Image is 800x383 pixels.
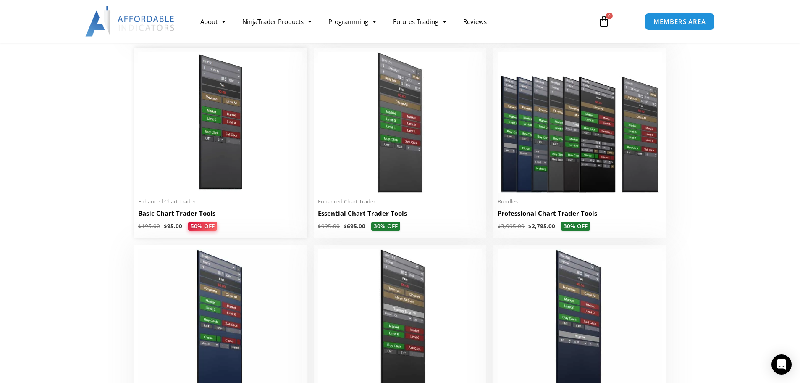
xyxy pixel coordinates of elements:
[138,52,302,193] img: BasicTools
[653,18,706,25] span: MEMBERS AREA
[138,222,142,230] span: $
[344,222,347,230] span: $
[498,222,525,230] bdi: 3,995.00
[645,13,715,30] a: MEMBERS AREA
[188,222,217,231] span: 50% OFF
[561,222,590,231] span: 30% OFF
[455,12,495,31] a: Reviews
[385,12,455,31] a: Futures Trading
[318,52,482,193] img: Essential Chart Trader Tools
[498,209,662,218] h2: Professional Chart Trader Tools
[138,209,302,218] h2: Basic Chart Trader Tools
[234,12,320,31] a: NinjaTrader Products
[528,222,532,230] span: $
[318,222,321,230] span: $
[85,6,176,37] img: LogoAI | Affordable Indicators – NinjaTrader
[138,209,302,222] a: Basic Chart Trader Tools
[192,12,588,31] nav: Menu
[498,222,501,230] span: $
[606,13,613,19] span: 0
[585,9,622,34] a: 0
[498,52,662,193] img: ProfessionalToolsBundlePage
[138,222,160,230] bdi: 195.00
[498,209,662,222] a: Professional Chart Trader Tools
[371,222,400,231] span: 30% OFF
[318,209,482,218] h2: Essential Chart Trader Tools
[192,12,234,31] a: About
[528,222,555,230] bdi: 2,795.00
[771,354,792,375] div: Open Intercom Messenger
[138,198,302,205] span: Enhanced Chart Trader
[318,222,340,230] bdi: 995.00
[344,222,365,230] bdi: 695.00
[498,198,662,205] span: Bundles
[318,209,482,222] a: Essential Chart Trader Tools
[164,222,182,230] bdi: 95.00
[320,12,385,31] a: Programming
[164,222,167,230] span: $
[318,198,482,205] span: Enhanced Chart Trader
